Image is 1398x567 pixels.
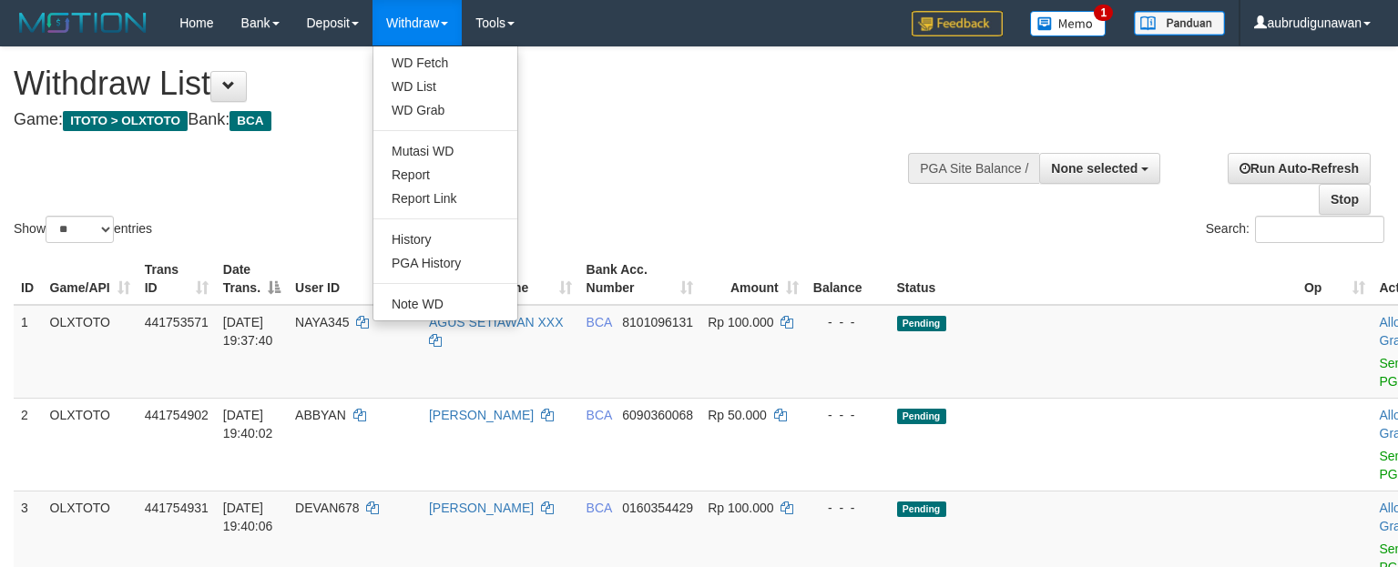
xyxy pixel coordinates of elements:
[1297,253,1372,305] th: Op: activate to sort column ascending
[622,501,693,515] span: Copy 0160354429 to clipboard
[295,501,360,515] span: DEVAN678
[587,408,612,422] span: BCA
[429,501,534,515] a: [PERSON_NAME]
[223,408,273,440] span: [DATE] 19:40:02
[14,111,913,129] h4: Game: Bank:
[295,315,349,329] span: NAYA345
[373,98,517,122] a: WD Grab
[46,216,114,243] select: Showentries
[806,253,890,305] th: Balance
[897,316,946,331] span: Pending
[14,216,152,243] label: Show entries
[579,253,701,305] th: Bank Acc. Number: activate to sort column ascending
[1039,153,1160,184] button: None selected
[145,408,209,422] span: 441754902
[145,315,209,329] span: 441753571
[288,253,422,305] th: User ID: activate to sort column ascending
[813,499,883,517] div: - - -
[1206,216,1384,243] label: Search:
[295,408,346,422] span: ABBYAN
[14,398,43,491] td: 2
[43,305,138,399] td: OLXTOTO
[622,315,693,329] span: Copy 8101096131 to clipboard
[373,139,517,163] a: Mutasi WD
[216,253,288,305] th: Date Trans.: activate to sort column descending
[908,153,1039,184] div: PGA Site Balance /
[708,501,773,515] span: Rp 100.000
[230,111,270,131] span: BCA
[43,398,138,491] td: OLXTOTO
[43,253,138,305] th: Game/API: activate to sort column ascending
[587,315,612,329] span: BCA
[897,501,946,517] span: Pending
[223,315,273,348] span: [DATE] 19:37:40
[1228,153,1371,184] a: Run Auto-Refresh
[897,409,946,424] span: Pending
[373,163,517,187] a: Report
[373,75,517,98] a: WD List
[429,315,564,329] a: AGUS SETIAWAN XXX
[373,51,517,75] a: WD Fetch
[14,305,43,399] td: 1
[14,9,152,36] img: MOTION_logo.png
[14,253,43,305] th: ID
[708,408,767,422] span: Rp 50.000
[1094,5,1113,21] span: 1
[1051,161,1138,176] span: None selected
[145,501,209,515] span: 441754931
[373,187,517,210] a: Report Link
[1255,216,1384,243] input: Search:
[813,313,883,331] div: - - -
[1319,184,1371,215] a: Stop
[708,315,773,329] span: Rp 100.000
[223,501,273,533] span: [DATE] 19:40:06
[1030,11,1107,36] img: Button%20Memo.svg
[138,253,216,305] th: Trans ID: activate to sort column ascending
[429,408,534,422] a: [PERSON_NAME]
[373,251,517,275] a: PGA History
[373,228,517,251] a: History
[63,111,188,131] span: ITOTO > OLXTOTO
[587,501,612,515] span: BCA
[700,253,806,305] th: Amount: activate to sort column ascending
[373,292,517,316] a: Note WD
[14,66,913,102] h1: Withdraw List
[1134,11,1225,35] img: panduan.png
[622,408,693,422] span: Copy 6090360068 to clipboard
[912,11,1003,36] img: Feedback.jpg
[890,253,1297,305] th: Status
[813,406,883,424] div: - - -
